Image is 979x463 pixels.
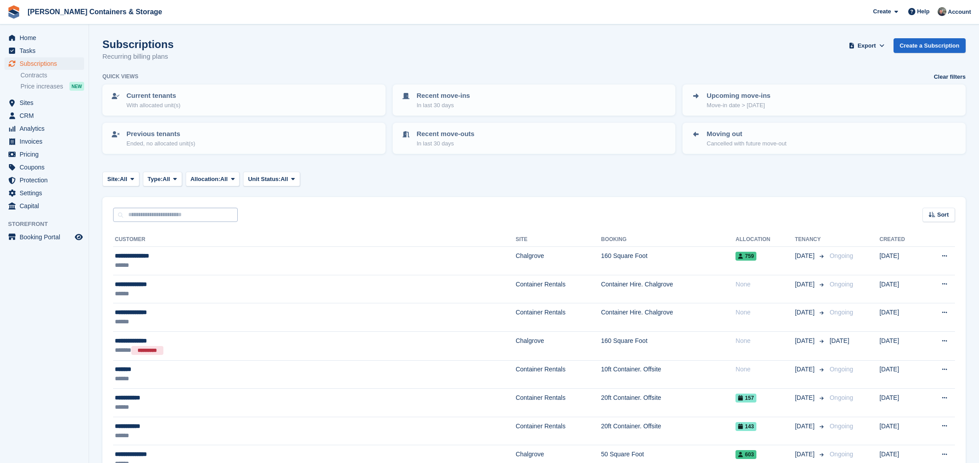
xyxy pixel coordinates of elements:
span: Tasks [20,44,73,57]
h1: Subscriptions [102,38,174,50]
span: Price increases [20,82,63,91]
td: 10ft Container. Offsite [601,360,735,389]
td: Container Rentals [516,275,601,303]
a: Moving out Cancelled with future move-out [683,124,965,153]
p: In last 30 days [417,101,470,110]
p: Moving out [707,129,786,139]
td: [DATE] [879,247,923,275]
a: menu [4,174,84,186]
td: [DATE] [879,275,923,303]
a: menu [4,161,84,173]
a: Recent move-outs In last 30 days [394,124,675,153]
span: Help [917,7,930,16]
td: Chalgrove [516,247,601,275]
img: Adam Greenhalgh [938,7,947,16]
div: None [735,365,795,374]
span: [DATE] [795,422,816,431]
th: Created [879,233,923,247]
span: All [162,175,170,184]
td: Container Hire. Chalgrove [601,303,735,332]
span: Type: [148,175,163,184]
span: [DATE] [795,251,816,261]
a: Preview store [73,232,84,242]
a: menu [4,97,84,109]
span: Pricing [20,148,73,161]
a: menu [4,32,84,44]
span: Analytics [20,122,73,135]
th: Allocation [735,233,795,247]
a: Create a Subscription [894,38,966,53]
button: Unit Status: All [243,172,300,186]
span: 157 [735,394,756,403]
p: Previous tenants [126,129,195,139]
td: Container Rentals [516,389,601,417]
span: [DATE] [795,280,816,289]
td: 20ft Container. Offsite [601,417,735,445]
a: menu [4,122,84,135]
span: Subscriptions [20,57,73,70]
td: Container Rentals [516,417,601,445]
span: Site: [107,175,120,184]
a: Upcoming move-ins Move-in date > [DATE] [683,85,965,115]
a: Recent move-ins In last 30 days [394,85,675,115]
td: Container Hire. Chalgrove [601,275,735,303]
span: Sites [20,97,73,109]
span: Capital [20,200,73,212]
span: [DATE] [795,450,816,459]
p: Current tenants [126,91,180,101]
button: Export [847,38,886,53]
th: Booking [601,233,735,247]
div: NEW [69,82,84,91]
span: Sort [937,210,949,219]
span: Unit Status: [248,175,280,184]
td: [DATE] [879,360,923,389]
td: [DATE] [879,303,923,332]
td: [DATE] [879,389,923,417]
span: All [220,175,228,184]
div: None [735,336,795,346]
a: [PERSON_NAME] Containers & Storage [24,4,166,19]
span: [DATE] [795,336,816,346]
a: menu [4,109,84,122]
div: None [735,308,795,317]
span: Allocation: [191,175,220,184]
a: menu [4,148,84,161]
span: Protection [20,174,73,186]
span: 603 [735,450,756,459]
span: Home [20,32,73,44]
span: Export [857,41,876,50]
span: All [120,175,127,184]
th: Tenancy [795,233,826,247]
span: Settings [20,187,73,199]
p: Cancelled with future move-out [707,139,786,148]
td: Container Rentals [516,303,601,332]
a: Clear filters [934,72,966,81]
a: Previous tenants Ended, no allocated unit(s) [103,124,385,153]
button: Type: All [143,172,182,186]
p: Recent move-ins [417,91,470,101]
span: Coupons [20,161,73,173]
p: Upcoming move-ins [707,91,770,101]
a: menu [4,57,84,70]
a: menu [4,200,84,212]
span: CRM [20,109,73,122]
a: menu [4,187,84,199]
span: Ongoing [829,281,853,288]
td: 160 Square Foot [601,247,735,275]
p: Move-in date > [DATE] [707,101,770,110]
div: None [735,280,795,289]
td: Container Rentals [516,360,601,389]
p: With allocated unit(s) [126,101,180,110]
span: [DATE] [795,393,816,403]
a: Price increases NEW [20,81,84,91]
td: 160 Square Foot [601,331,735,360]
a: menu [4,231,84,243]
span: Ongoing [829,423,853,430]
span: Ongoing [829,394,853,401]
span: Booking Portal [20,231,73,243]
span: Ongoing [829,451,853,458]
button: Site: All [102,172,139,186]
td: 20ft Container. Offsite [601,389,735,417]
a: Current tenants With allocated unit(s) [103,85,385,115]
span: All [280,175,288,184]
